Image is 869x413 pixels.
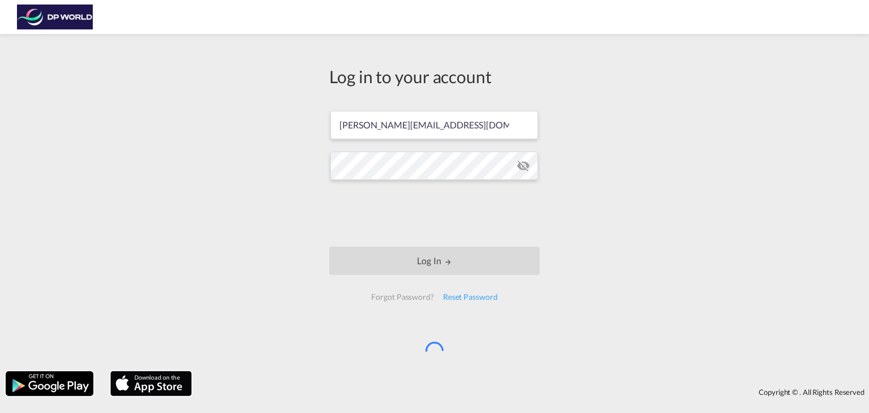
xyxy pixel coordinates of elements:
div: Forgot Password? [367,287,438,307]
div: Reset Password [438,287,502,307]
img: apple.png [109,370,193,397]
div: Copyright © . All Rights Reserved [197,382,869,402]
img: c08ca190194411f088ed0f3ba295208c.png [17,5,93,30]
input: Enter email/phone number [330,111,538,139]
iframe: reCAPTCHA [349,191,520,235]
div: Log in to your account [329,64,540,88]
md-icon: icon-eye-off [517,159,530,173]
button: LOGIN [329,247,540,275]
img: google.png [5,370,94,397]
